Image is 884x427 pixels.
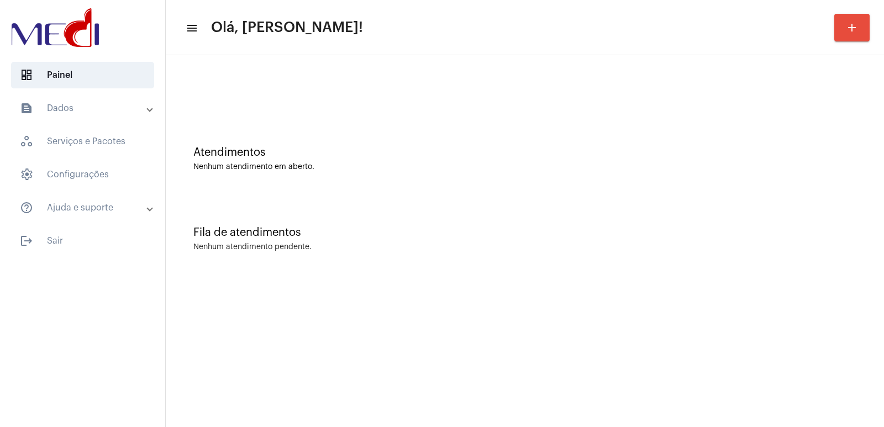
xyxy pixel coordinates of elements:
mat-expansion-panel-header: sidenav iconAjuda e suporte [7,194,165,221]
span: Configurações [11,161,154,188]
span: Sair [11,228,154,254]
span: Serviços e Pacotes [11,128,154,155]
div: Atendimentos [193,146,856,159]
span: sidenav icon [20,135,33,148]
mat-icon: sidenav icon [20,234,33,247]
div: Nenhum atendimento em aberto. [193,163,856,171]
span: sidenav icon [20,168,33,181]
img: d3a1b5fa-500b-b90f-5a1c-719c20e9830b.png [9,6,102,50]
div: Fila de atendimentos [193,226,856,239]
span: Olá, [PERSON_NAME]! [211,19,363,36]
mat-icon: add [845,21,859,34]
mat-expansion-panel-header: sidenav iconDados [7,95,165,122]
mat-icon: sidenav icon [20,201,33,214]
div: Nenhum atendimento pendente. [193,243,312,251]
mat-panel-title: Ajuda e suporte [20,201,148,214]
mat-icon: sidenav icon [20,102,33,115]
span: sidenav icon [20,68,33,82]
mat-panel-title: Dados [20,102,148,115]
mat-icon: sidenav icon [186,22,197,35]
span: Painel [11,62,154,88]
